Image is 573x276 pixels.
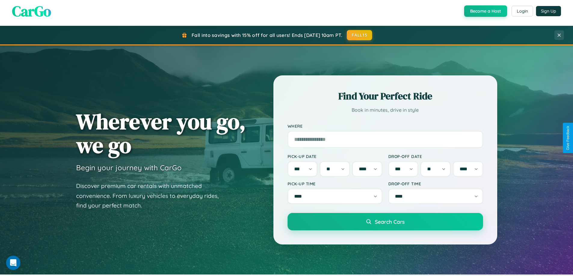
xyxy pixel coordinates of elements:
h2: Find Your Perfect Ride [288,89,483,103]
label: Pick-up Date [288,154,382,159]
label: Drop-off Time [388,181,483,186]
button: Login [512,6,533,17]
h3: Begin your journey with CarGo [76,163,182,172]
iframe: Intercom live chat [6,256,20,270]
button: Sign Up [536,6,561,16]
h1: Wherever you go, we go [76,110,246,157]
button: FALL15 [347,30,372,40]
span: CarGo [12,1,51,21]
p: Discover premium car rentals with unmatched convenience. From luxury vehicles to everyday rides, ... [76,181,226,211]
div: Give Feedback [566,126,570,150]
label: Pick-up Time [288,181,382,186]
button: Become a Host [464,5,507,17]
label: Drop-off Date [388,154,483,159]
label: Where [288,123,483,129]
span: Fall into savings with 15% off for all users! Ends [DATE] 10am PT. [192,32,342,38]
span: Search Cars [375,218,405,225]
button: Search Cars [288,213,483,230]
p: Book in minutes, drive in style [288,106,483,114]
